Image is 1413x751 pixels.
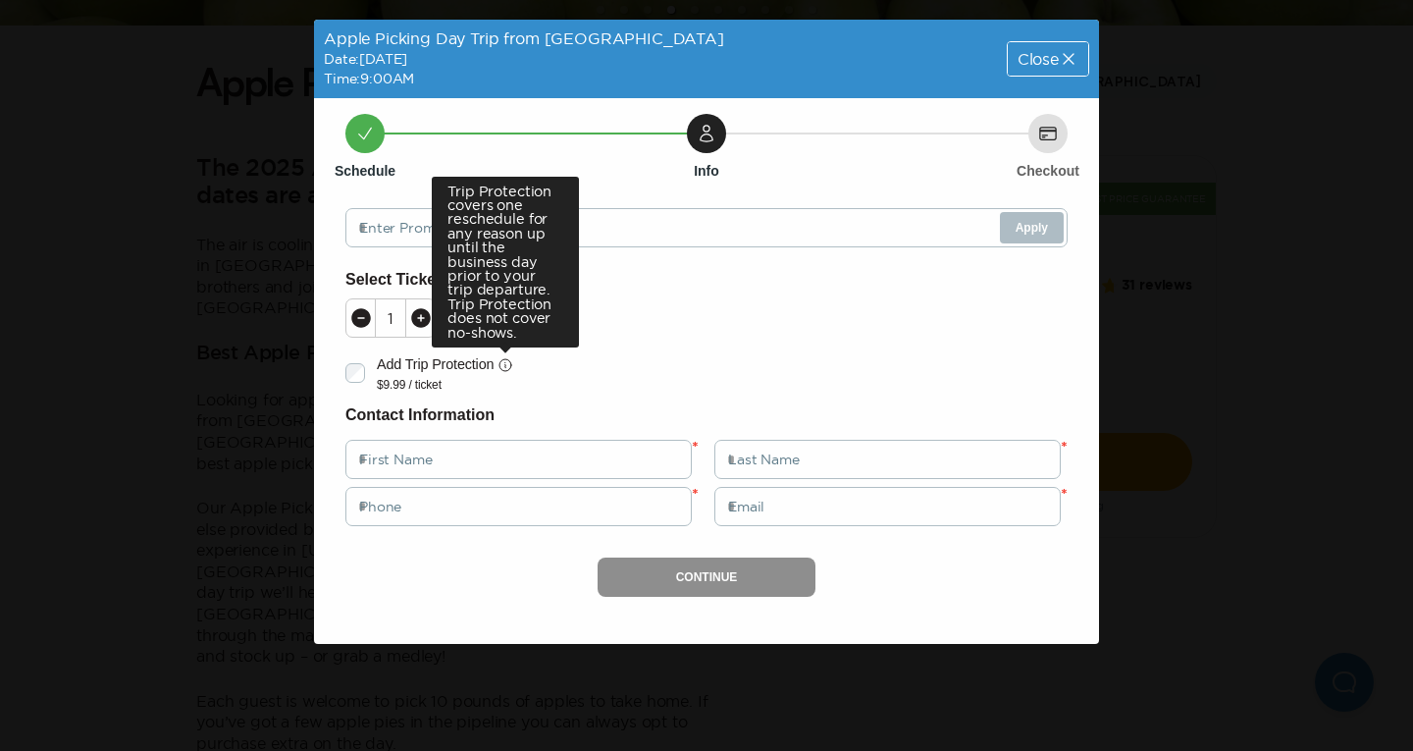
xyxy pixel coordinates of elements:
[1018,51,1059,67] span: Close
[324,51,407,67] span: Date: [DATE]
[335,161,395,181] h6: Schedule
[376,310,405,326] div: 1
[324,71,414,86] span: Time: 9:00AM
[324,29,724,47] span: Apple Picking Day Trip from [GEOGRAPHIC_DATA]
[377,353,494,376] p: Add Trip Protection
[445,322,512,338] p: $ 115.00 each
[1017,161,1079,181] h6: Checkout
[445,298,492,321] p: 1 Adult
[694,161,719,181] h6: Info
[345,267,1068,293] h6: Select Tickets
[345,402,1068,428] h6: Contact Information
[377,377,513,393] p: $9.99 / ticket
